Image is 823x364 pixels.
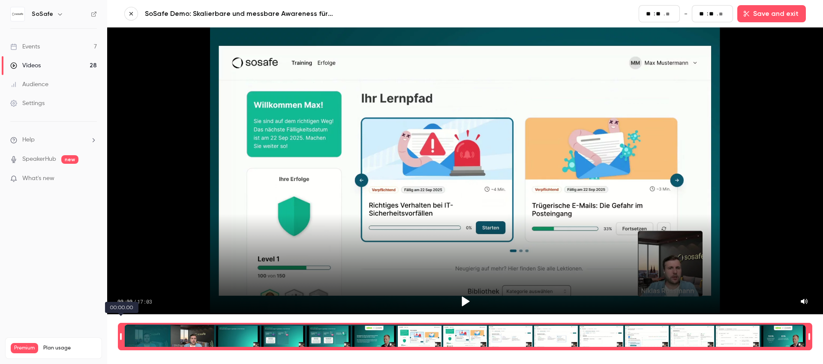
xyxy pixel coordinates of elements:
input: minutes [699,9,706,18]
span: Premium [11,343,38,353]
button: Mute [796,293,813,310]
span: . [664,9,665,18]
a: SpeakerHub [22,155,56,164]
span: new [61,155,78,164]
input: minutes [646,9,653,18]
button: Save and exit [737,5,806,22]
img: SoSafe [11,7,24,21]
input: seconds [656,9,663,18]
li: help-dropdown-opener [10,135,97,144]
span: . [717,9,718,18]
span: : [654,9,655,18]
iframe: Noticeable Trigger [87,175,97,183]
div: Time range seconds end time [806,324,812,349]
span: / [133,298,136,305]
span: 17:03 [137,298,152,305]
div: Events [10,42,40,51]
span: - [684,9,688,19]
input: milliseconds [719,9,726,19]
div: Settings [10,99,45,108]
a: SoSafe Demo: Skalierbare und messbare Awareness für Großunternehmern [145,9,351,19]
input: milliseconds [666,9,673,19]
span: : [707,9,708,18]
h6: SoSafe [32,10,53,18]
span: Plan usage [43,345,96,352]
span: What's new [22,174,54,183]
div: Time range seconds start time [118,324,124,349]
div: Videos [10,61,41,70]
section: Video player [107,27,823,314]
div: 00:00 [117,298,152,305]
fieldset: 17:03.04 [692,5,733,22]
div: Time range selector [124,325,806,349]
span: 00:00 [117,298,132,305]
button: Play [455,291,475,312]
fieldset: 00:00.00 [639,5,680,22]
div: Audience [10,80,48,89]
span: Help [22,135,35,144]
input: seconds [709,9,716,18]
